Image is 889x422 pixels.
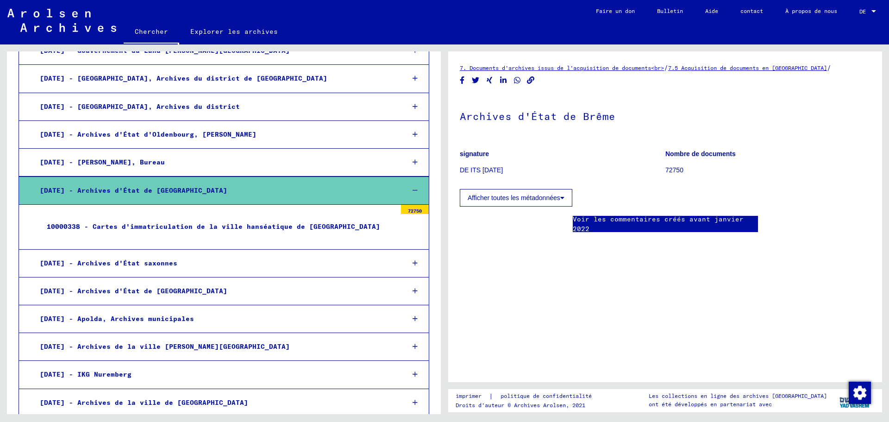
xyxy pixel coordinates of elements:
font: DE [859,8,866,15]
font: [DATE] - IKG Nuremberg [40,370,131,378]
font: [DATE] - Archives d'État de [GEOGRAPHIC_DATA] [40,186,227,195]
font: Les collections en ligne des archives [GEOGRAPHIC_DATA] [649,392,827,399]
font: Bulletin [657,7,683,14]
img: Arolsen_neg.svg [7,9,116,32]
a: Explorer les archives [179,20,289,43]
font: 72750 [665,166,683,174]
font: DE ITS [DATE] [460,166,503,174]
font: [DATE] - [GEOGRAPHIC_DATA], Archives du district [40,102,240,111]
font: Aide [705,7,718,14]
font: Nombre de documents [665,150,736,157]
button: Partager sur Facebook [457,75,467,86]
a: politique de confidentialité [493,391,603,401]
button: Partager sur WhatsApp [513,75,522,86]
font: Faire un don [596,7,635,14]
a: Voir les commentaires créés avant janvier 2022 [573,214,758,234]
font: / [664,63,668,72]
font: À propos de nous [785,7,837,14]
font: | [489,392,493,400]
font: [DATE] - Archives d'État d'Oldenbourg, [PERSON_NAME] [40,130,257,139]
font: signature [460,150,489,157]
font: [DATE] - [PERSON_NAME], Bureau [40,158,165,166]
button: Partager sur Twitter [471,75,481,86]
font: [DATE] - [GEOGRAPHIC_DATA], Archives du district de [GEOGRAPHIC_DATA] [40,74,327,82]
img: Modifier le consentement [849,382,871,404]
font: [DATE] - Archives d'État saxonnes [40,259,177,267]
a: Chercher [124,20,179,44]
img: yv_logo.png [838,389,872,412]
font: Archives d'État de Brême [460,110,615,123]
a: imprimer [456,391,489,401]
a: 7. Documents d'archives issus de l'acquisition de documents<br> [460,64,664,71]
button: Afficher toutes les métadonnées [460,189,572,207]
font: / [827,63,831,72]
font: imprimer [456,392,482,399]
font: 10000338 - Cartes d'immatriculation de la ville hanséatique de [GEOGRAPHIC_DATA] [47,222,380,231]
font: Voir les commentaires créés avant janvier 2022 [573,215,744,233]
font: 72750 [408,208,422,214]
font: [DATE] - Archives de la ville de [GEOGRAPHIC_DATA] [40,398,248,407]
font: Explorer les archives [190,27,278,36]
font: [DATE] - Apolda, Archives municipales [40,315,194,323]
button: Copier le lien [526,75,536,86]
font: politique de confidentialité [501,392,592,399]
a: 7.5 Acquisition de documents en [GEOGRAPHIC_DATA] [668,64,827,71]
button: Partager sur LinkedIn [499,75,508,86]
div: Modifier le consentement [848,381,870,403]
font: ont été développés en partenariat avec [649,401,772,408]
button: Partager sur Xing [485,75,495,86]
font: Afficher toutes les métadonnées [468,194,560,202]
font: [DATE] - Archives d'État de [GEOGRAPHIC_DATA] [40,287,227,295]
font: Droits d'auteur © Archives Arolsen, 2021 [456,402,585,409]
font: [DATE] - Archives de la ville [PERSON_NAME][GEOGRAPHIC_DATA] [40,342,290,351]
font: Chercher [135,27,168,36]
font: contact [740,7,763,14]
